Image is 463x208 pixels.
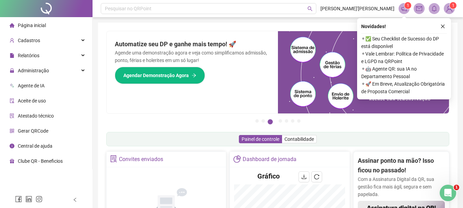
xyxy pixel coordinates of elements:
span: search [307,6,313,11]
span: file [10,53,14,58]
span: info-circle [10,144,14,148]
button: 4 [279,119,282,123]
span: notification [401,5,407,12]
span: Painel de controle [242,136,279,142]
span: Contabilidade [284,136,314,142]
span: solution [10,113,14,118]
span: bell [431,5,437,12]
span: Atestado técnico [18,113,54,119]
span: audit [10,98,14,103]
button: 1 [255,119,259,123]
span: Gerar QRCode [18,128,48,134]
div: Dashboard de jornada [243,154,296,165]
div: Convites enviados [119,154,163,165]
span: close [440,24,445,29]
span: gift [10,159,14,163]
h2: Assinar ponto na mão? Isso ficou no passado! [358,156,445,175]
span: Cadastros [18,38,40,43]
span: reload [314,174,319,180]
span: Agente de IA [18,83,45,88]
span: mail [416,5,422,12]
span: pie-chart [233,155,241,162]
span: ⚬ ✅ Seu Checklist de Sucesso do DP está disponível [361,35,447,50]
span: 1 [452,3,454,8]
span: Clube QR - Beneficios [18,158,63,164]
button: 5 [285,119,288,123]
span: solution [110,155,117,162]
span: home [10,23,14,28]
span: 1 [454,185,459,190]
span: Central de ajuda [18,143,52,149]
span: ⚬ Vale Lembrar: Política de Privacidade e LGPD na QRPoint [361,50,447,65]
span: instagram [36,196,42,203]
span: [PERSON_NAME]'[PERSON_NAME] [320,5,394,12]
img: banner%2Fd57e337e-a0d3-4837-9615-f134fc33a8e6.png [278,31,449,113]
span: ⚬ 🤖 Agente QR: sua IA no Departamento Pessoal [361,65,447,80]
iframe: Intercom live chat [440,185,456,201]
sup: 1 [404,2,411,9]
p: Com a Assinatura Digital da QR, sua gestão fica mais ágil, segura e sem papelada. [358,175,445,198]
span: Administração [18,68,49,73]
span: linkedin [25,196,32,203]
button: 6 [291,119,294,123]
p: Agende uma demonstração agora e veja como simplificamos admissão, ponto, férias e holerites em um... [115,49,270,64]
span: left [73,197,77,202]
button: 7 [297,119,301,123]
button: 2 [261,119,265,123]
h2: Automatize seu DP e ganhe mais tempo! 🚀 [115,39,270,49]
img: 82813 [444,3,454,14]
button: Agendar Demonstração Agora [115,67,205,84]
span: lock [10,68,14,73]
span: facebook [15,196,22,203]
span: user-add [10,38,14,43]
h4: Gráfico [257,171,280,181]
sup: Atualize o seu contato no menu Meus Dados [450,2,456,9]
span: qrcode [10,129,14,133]
span: 1 [407,3,409,8]
span: ⚬ 🚀 Em Breve, Atualização Obrigatória de Proposta Comercial [361,80,447,95]
button: 3 [268,119,273,124]
span: arrow-right [192,73,196,78]
span: Página inicial [18,23,46,28]
span: Agendar Demonstração Agora [123,72,189,79]
span: download [301,174,307,180]
span: Relatórios [18,53,39,58]
span: Aceite de uso [18,98,46,103]
span: Novidades ! [361,23,386,30]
